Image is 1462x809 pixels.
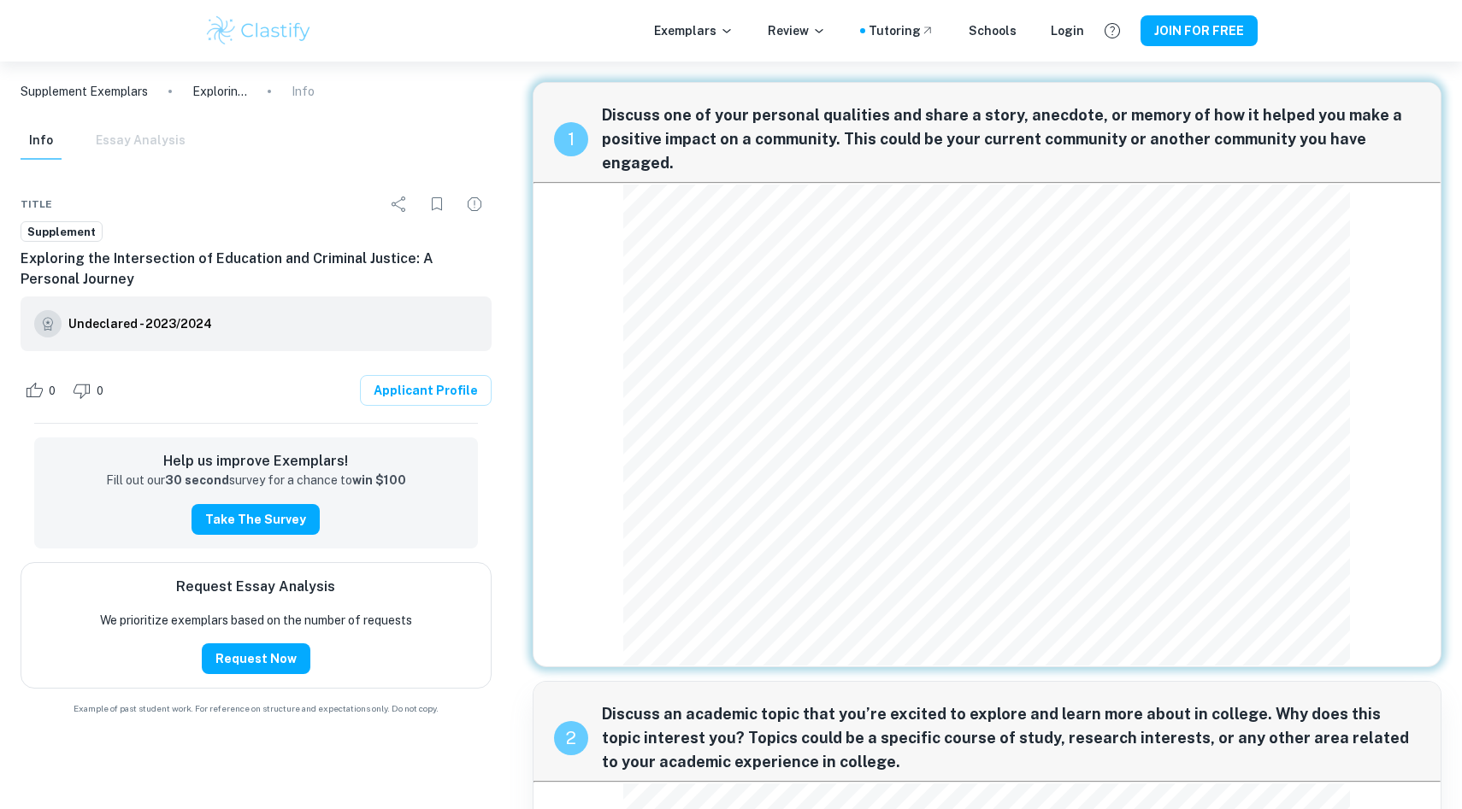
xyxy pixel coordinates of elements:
[1051,21,1084,40] a: Login
[1098,16,1127,45] button: Help and Feedback
[382,187,416,221] div: Share
[106,472,406,490] p: Fill out our survey for a chance to
[100,611,412,630] p: We prioritize exemplars based on the number of requests
[21,196,52,212] span: Title
[292,82,315,101] p: Info
[457,187,492,221] div: Report issue
[48,451,464,472] h6: Help us improve Exemplars!
[1141,15,1258,46] button: JOIN FOR FREE
[602,702,1421,774] span: Discuss an academic topic that you’re excited to explore and learn more about in college. Why doe...
[68,310,212,337] a: Undeclared - 2023/2024
[165,473,229,487] strong: 30 second
[969,21,1017,40] a: Schools
[768,21,826,40] p: Review
[202,643,310,674] button: Request Now
[192,82,247,101] p: Exploring the Intersection of Education and Criminal Justice: A Personal Journey
[68,377,113,404] div: Dislike
[21,249,492,290] h6: Exploring the Intersection of Education and Criminal Justice: A Personal Journey
[21,224,102,241] span: Supplement
[21,702,492,715] span: Example of past student work. For reference on structure and expectations only. Do not copy.
[204,14,313,48] img: Clastify logo
[192,504,320,535] button: Take the Survey
[420,187,454,221] div: Bookmark
[87,383,113,400] span: 0
[869,21,934,40] a: Tutoring
[68,314,212,333] h6: Undeclared - 2023/2024
[21,122,62,160] button: Info
[554,721,588,755] div: recipe
[360,375,492,406] a: Applicant Profile
[21,82,148,101] a: Supplement Exemplars
[554,122,588,156] div: recipe
[176,577,335,597] h6: Request Essay Analysis
[21,377,65,404] div: Like
[352,473,406,487] strong: win $100
[21,221,103,243] a: Supplement
[39,383,65,400] span: 0
[654,21,734,40] p: Exemplars
[602,103,1421,175] span: Discuss one of your personal qualities and share a story, anecdote, or memory of how it helped yo...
